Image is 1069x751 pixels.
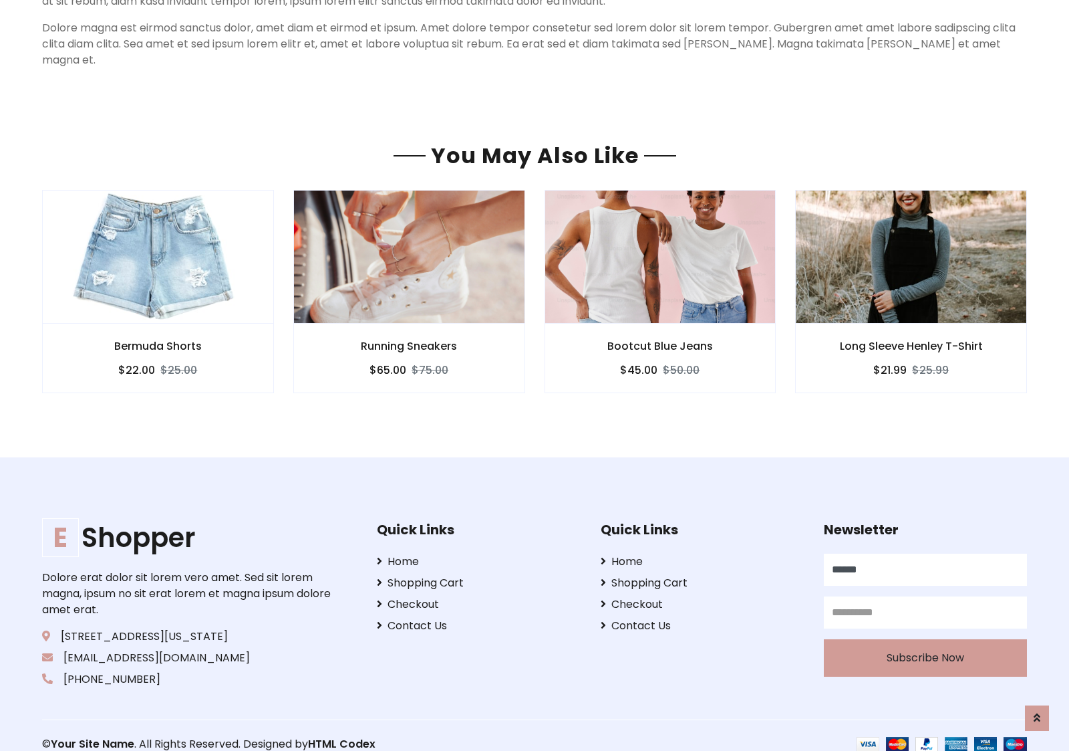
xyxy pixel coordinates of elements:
del: $25.00 [160,362,197,377]
a: EShopper [42,522,335,554]
h6: Bootcut Blue Jeans [545,340,776,352]
a: Contact Us [601,618,804,634]
a: Checkout [377,597,580,613]
a: Bootcut Blue Jeans $45.00$50.00 [545,190,776,393]
h5: Quick Links [601,522,804,538]
p: Dolore erat dolor sit lorem vero amet. Sed sit lorem magna, ipsum no sit erat lorem et magna ipsu... [42,570,335,618]
a: Shopping Cart [601,575,804,591]
h6: Running Sneakers [294,340,524,352]
h6: Long Sleeve Henley T-Shirt [796,340,1026,352]
p: [STREET_ADDRESS][US_STATE] [42,629,335,645]
p: [EMAIL_ADDRESS][DOMAIN_NAME] [42,650,335,666]
span: E [42,518,79,557]
a: Running Sneakers $65.00$75.00 [293,190,525,393]
p: Dolore magna est eirmod sanctus dolor, amet diam et eirmod et ipsum. Amet dolore tempor consetetu... [42,20,1027,68]
del: $75.00 [412,362,448,377]
h6: Bermuda Shorts [43,340,273,352]
del: $25.99 [912,362,949,377]
a: Bermuda Shorts $22.00$25.00 [42,190,274,393]
h6: $45.00 [620,363,657,376]
a: Checkout [601,597,804,613]
a: Home [601,554,804,570]
h1: Shopper [42,522,335,554]
h5: Newsletter [824,522,1027,538]
h5: Quick Links [377,522,580,538]
a: Contact Us [377,618,580,634]
h6: $21.99 [873,363,907,376]
p: [PHONE_NUMBER] [42,671,335,687]
del: $50.00 [663,362,700,377]
span: You May Also Like [426,140,644,171]
button: Subscribe Now [824,639,1027,677]
a: Long Sleeve Henley T-Shirt $21.99$25.99 [795,190,1027,393]
h6: $22.00 [118,363,155,376]
a: Home [377,554,580,570]
h6: $65.00 [369,363,406,376]
a: Shopping Cart [377,575,580,591]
